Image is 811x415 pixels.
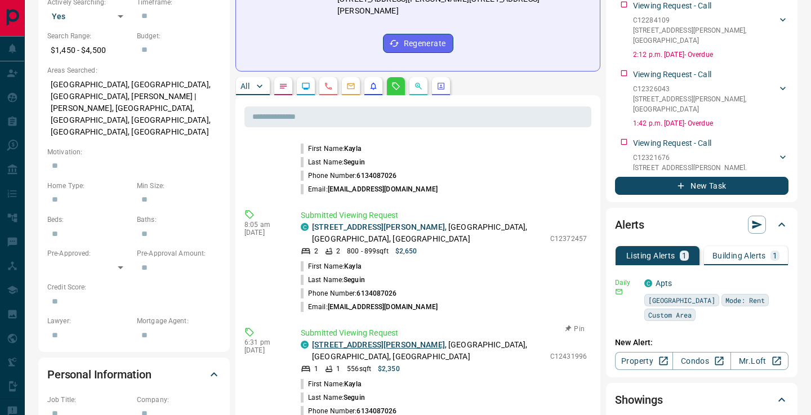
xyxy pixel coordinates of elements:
div: condos.ca [301,341,309,349]
p: Company: [137,395,221,405]
a: Apts [656,279,672,288]
p: Min Size: [137,181,221,191]
p: Mortgage Agent: [137,316,221,326]
span: 6134087026 [357,289,396,297]
span: Custom Area [648,309,692,320]
div: condos.ca [644,279,652,287]
svg: Calls [324,82,333,91]
p: Submitted Viewing Request [301,209,587,221]
p: [STREET_ADDRESS][PERSON_NAME] , [GEOGRAPHIC_DATA] [633,25,777,46]
p: Pre-Approval Amount: [137,248,221,258]
p: Credit Score: [47,282,221,292]
p: First Name: [301,144,361,154]
p: C12372457 [550,234,587,244]
p: 1:42 p.m. [DATE] - Overdue [633,118,788,128]
svg: Lead Browsing Activity [301,82,310,91]
h2: Showings [615,391,663,409]
svg: Listing Alerts [369,82,378,91]
p: Viewing Request - Call [633,69,711,81]
p: Daily [615,278,638,288]
h2: Alerts [615,216,644,234]
p: Email: [301,302,438,312]
span: Seguin [344,394,365,401]
p: 556 sqft [347,364,371,374]
p: Listing Alerts [626,252,675,260]
div: C12326043[STREET_ADDRESS][PERSON_NAME],[GEOGRAPHIC_DATA] [633,82,788,117]
span: [GEOGRAPHIC_DATA] [648,294,715,306]
span: [EMAIL_ADDRESS][DOMAIN_NAME] [328,303,438,311]
p: New Alert: [615,337,788,349]
p: Motivation: [47,147,221,157]
p: Viewing Request - Call [633,137,711,149]
p: 1 [682,252,687,260]
p: C12431996 [550,351,587,362]
p: [STREET_ADDRESS][PERSON_NAME] , [GEOGRAPHIC_DATA] [633,163,777,183]
p: Last Name: [301,392,365,403]
span: Kayla [344,262,361,270]
a: Mr.Loft [730,352,788,370]
p: C12321676 [633,153,777,163]
p: 6:31 pm [244,338,284,346]
p: [STREET_ADDRESS][PERSON_NAME] , [GEOGRAPHIC_DATA] [633,94,777,114]
div: Alerts [615,211,788,238]
h2: Personal Information [47,365,151,383]
p: , [GEOGRAPHIC_DATA], [GEOGRAPHIC_DATA], [GEOGRAPHIC_DATA] [312,339,545,363]
a: Property [615,352,673,370]
p: Home Type: [47,181,131,191]
p: $1,450 - $4,500 [47,41,131,60]
span: 6134087026 [357,407,396,415]
p: Last Name: [301,157,365,167]
button: New Task [615,177,788,195]
p: Beds: [47,215,131,225]
p: $2,350 [378,364,400,374]
span: [EMAIL_ADDRESS][DOMAIN_NAME] [328,185,438,193]
p: [DATE] [244,229,284,236]
p: 2 [314,246,318,256]
p: Job Title: [47,395,131,405]
p: 2 [336,246,340,256]
p: Submitted Viewing Request [301,327,587,339]
p: Pre-Approved: [47,248,131,258]
div: C12321676[STREET_ADDRESS][PERSON_NAME],[GEOGRAPHIC_DATA] [633,150,788,185]
svg: Notes [279,82,288,91]
span: 6134087026 [357,172,396,180]
div: Personal Information [47,361,221,388]
p: [GEOGRAPHIC_DATA], [GEOGRAPHIC_DATA], [GEOGRAPHIC_DATA], [PERSON_NAME] | [PERSON_NAME], [GEOGRAPH... [47,75,221,141]
span: Seguin [344,276,365,284]
p: 2:12 p.m. [DATE] - Overdue [633,50,788,60]
p: First Name: [301,379,361,389]
p: [DATE] [244,346,284,354]
p: 800 - 899 sqft [347,246,388,256]
svg: Emails [346,82,355,91]
p: Phone Number: [301,288,397,298]
svg: Opportunities [414,82,423,91]
a: [STREET_ADDRESS][PERSON_NAME] [312,222,445,231]
svg: Requests [391,82,400,91]
svg: Email [615,288,623,296]
p: Phone Number: [301,171,397,181]
p: Building Alerts [712,252,766,260]
p: Search Range: [47,31,131,41]
p: C12284109 [633,15,777,25]
p: Lawyer: [47,316,131,326]
p: Budget: [137,31,221,41]
p: Last Name: [301,275,365,285]
p: First Name: [301,261,361,271]
a: [STREET_ADDRESS][PERSON_NAME] [312,340,445,349]
p: $2,650 [395,246,417,256]
div: Yes [47,7,131,25]
svg: Agent Actions [436,82,445,91]
p: Email: [301,184,438,194]
a: Condos [672,352,730,370]
p: 1 [336,364,340,374]
div: condos.ca [301,223,309,231]
span: Kayla [344,380,361,388]
p: All [240,82,249,90]
span: Kayla [344,145,361,153]
p: Areas Searched: [47,65,221,75]
div: C12284109[STREET_ADDRESS][PERSON_NAME],[GEOGRAPHIC_DATA] [633,13,788,48]
span: Seguin [344,158,365,166]
p: Baths: [137,215,221,225]
p: 1 [314,364,318,374]
span: Mode: Rent [725,294,765,306]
